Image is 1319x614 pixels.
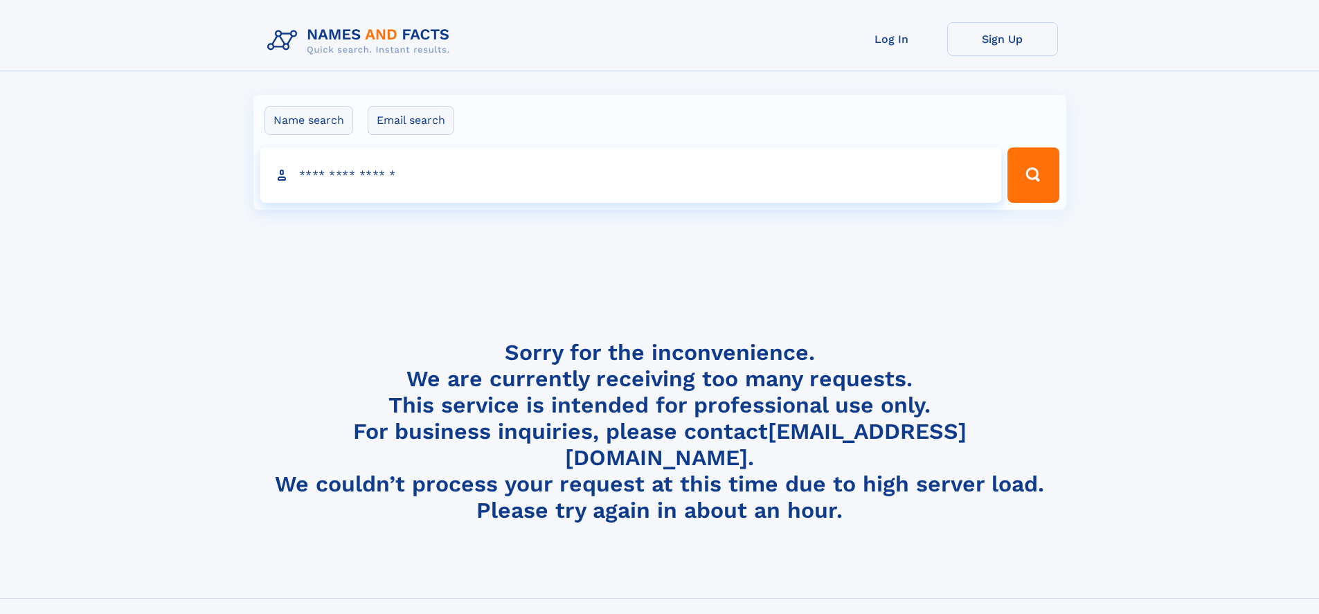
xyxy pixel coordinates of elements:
[264,106,353,135] label: Name search
[262,339,1058,524] h4: Sorry for the inconvenience. We are currently receiving too many requests. This service is intend...
[836,22,947,56] a: Log In
[947,22,1058,56] a: Sign Up
[368,106,454,135] label: Email search
[1007,147,1059,203] button: Search Button
[262,22,461,60] img: Logo Names and Facts
[260,147,1002,203] input: search input
[565,418,967,471] a: [EMAIL_ADDRESS][DOMAIN_NAME]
